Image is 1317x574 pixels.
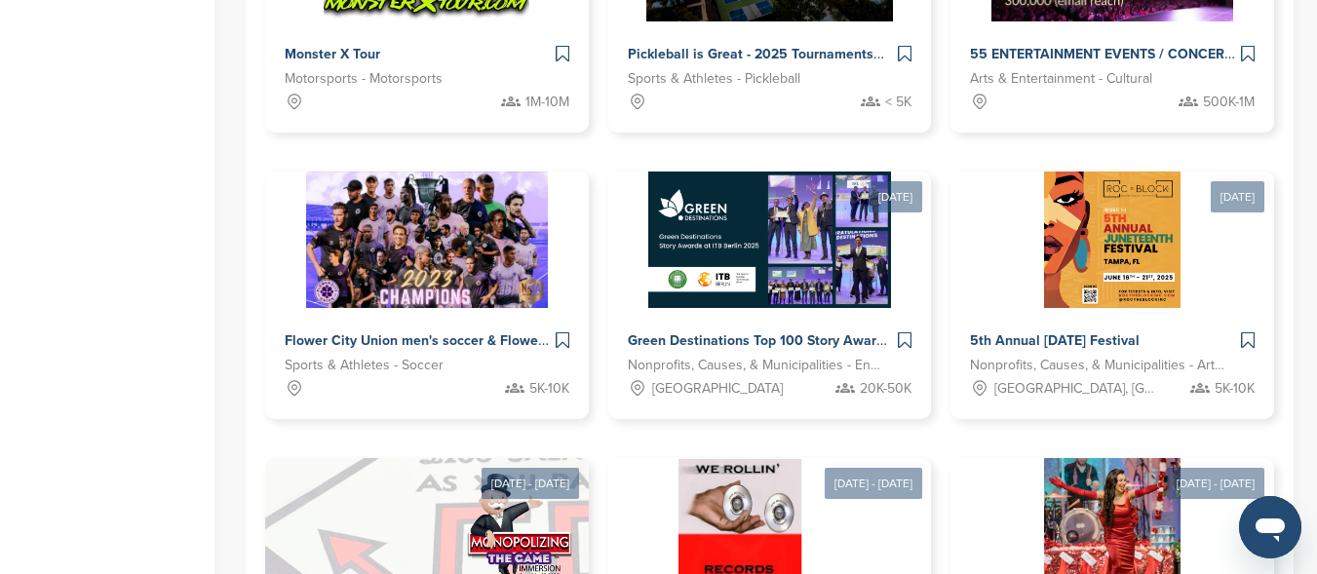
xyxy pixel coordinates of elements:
div: [DATE] - [DATE] [482,468,579,499]
span: Sports & Athletes - Soccer [285,355,444,376]
span: 1M-10M [525,92,569,113]
span: 5th Annual [DATE] Festival [970,332,1140,349]
span: < 5K [885,92,911,113]
a: Sponsorpitch & Flower City Union men's soccer & Flower City 1872 women's soccer Sports & Athletes... [265,172,589,419]
div: [DATE] [869,181,922,212]
span: 500K-1M [1203,92,1255,113]
span: Arts & Entertainment - Cultural [970,68,1152,90]
span: Nonprofits, Causes, & Municipalities - Arts, Culture and Humanities [970,355,1225,376]
a: [DATE] Sponsorpitch & 5th Annual [DATE] Festival Nonprofits, Causes, & Municipalities - Arts, Cul... [950,140,1274,419]
span: Green Destinations Top 100 Story Awards at ITB [GEOGRAPHIC_DATA] 2025 [628,332,1112,349]
span: 5K-10K [529,378,569,400]
span: 20K-50K [860,378,911,400]
div: [DATE] - [DATE] [825,468,922,499]
span: Nonprofits, Causes, & Municipalities - Environment [628,355,883,376]
img: Sponsorpitch & [306,172,549,308]
span: Monster X Tour [285,46,380,62]
div: [DATE] [1211,181,1264,212]
span: Flower City Union men's soccer & Flower City 1872 women's soccer [285,332,710,349]
iframe: Button to launch messaging window [1239,496,1301,558]
div: [DATE] - [DATE] [1167,468,1264,499]
span: Pickleball is Great - 2025 Tournaments [628,46,873,62]
span: 5K-10K [1215,378,1255,400]
a: [DATE] Sponsorpitch & Green Destinations Top 100 Story Awards at ITB [GEOGRAPHIC_DATA] 2025 Nonpr... [608,140,932,419]
span: [GEOGRAPHIC_DATA] [652,378,783,400]
img: Sponsorpitch & [648,172,891,308]
span: Motorsports - Motorsports [285,68,443,90]
span: [GEOGRAPHIC_DATA], [GEOGRAPHIC_DATA] [994,378,1155,400]
span: 55 ENTERTAINMENT EVENTS / CONCERTS [970,46,1240,62]
span: Sports & Athletes - Pickleball [628,68,800,90]
img: Sponsorpitch & [1044,172,1181,308]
